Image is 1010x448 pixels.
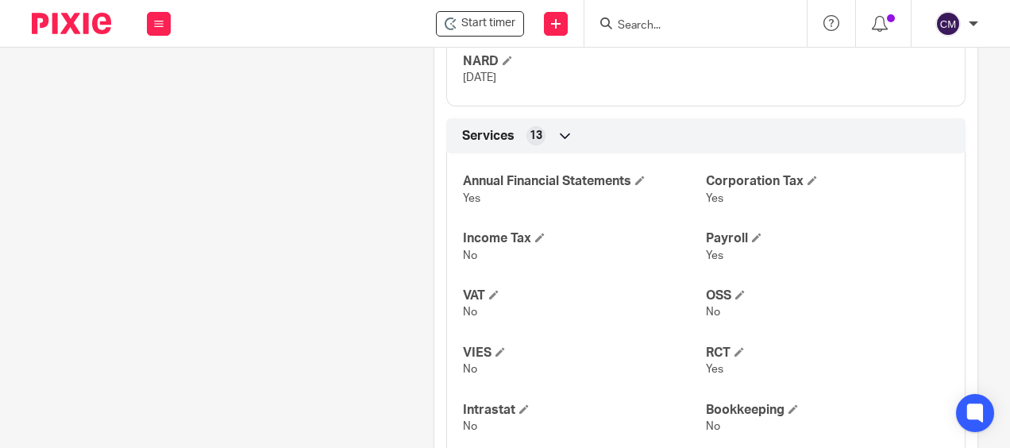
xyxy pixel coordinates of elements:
[706,421,720,432] span: No
[463,364,477,375] span: No
[706,250,723,261] span: Yes
[706,307,720,318] span: No
[935,11,961,37] img: svg%3E
[463,173,706,190] h4: Annual Financial Statements
[530,128,542,144] span: 13
[706,402,949,419] h4: Bookkeeping
[463,402,706,419] h4: Intrastat
[616,19,759,33] input: Search
[463,421,477,432] span: No
[706,364,723,375] span: Yes
[706,230,949,247] h4: Payroll
[706,345,949,361] h4: RCT
[463,307,477,318] span: No
[463,53,706,70] h4: NARD
[706,288,949,304] h4: OSS
[32,13,111,34] img: Pixie
[436,11,524,37] div: Brindley Electrical Limited
[463,193,480,204] span: Yes
[706,193,723,204] span: Yes
[463,250,477,261] span: No
[463,72,496,83] span: [DATE]
[463,345,706,361] h4: VIES
[463,230,706,247] h4: Income Tax
[461,15,515,32] span: Start timer
[462,128,515,145] span: Services
[463,288,706,304] h4: VAT
[706,173,949,190] h4: Corporation Tax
